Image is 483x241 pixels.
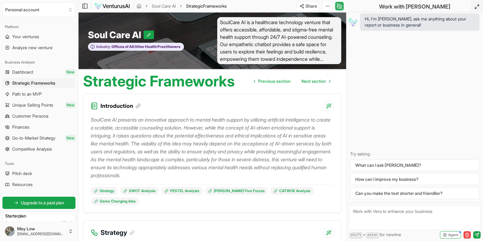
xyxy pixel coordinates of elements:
span: StrategicFrameworks [186,3,227,9]
a: PESTEL Analysis [161,187,203,195]
span: Finances [12,124,29,130]
a: Strategic Frameworks [2,78,75,88]
a: Analyze new venture [2,43,75,53]
span: Offices of All Other Health Practitioners [111,44,181,49]
button: Agent [440,231,461,239]
span: Hi, I'm [PERSON_NAME], ask me anything about your report or business in general! [365,16,474,28]
span: Strategic Frameworks [12,80,55,86]
button: Industry:Offices of All Other Health Practitioners [88,43,184,51]
a: Go to next page [297,75,335,87]
a: DashboardNew [2,67,75,77]
span: Agent [448,232,458,237]
kbd: shift [349,232,363,238]
span: + for newline [349,232,401,238]
a: Path to an MVP [2,89,75,99]
button: Select an organization [2,2,75,17]
a: Customer Persona [2,111,75,121]
span: 1 / 2 left [62,220,73,225]
a: SWOT Analysis [120,187,159,195]
span: Dashboard [12,69,33,75]
span: May Low [17,226,66,232]
span: Standard reports [5,220,33,225]
a: Competitive Analysis [2,144,75,154]
h3: Starter plan [5,213,73,219]
span: Your ventures [12,34,39,40]
span: SoulCare AI is a healthcare technology venture that offers accessible, affordable, and stigma-fre... [217,17,342,64]
a: Soul Care AI [152,3,176,9]
img: logo [94,2,130,10]
div: Business Analysis [2,57,75,67]
button: Share [297,1,320,11]
a: Your ventures [2,32,75,42]
span: Path to an MVP [12,91,42,97]
h3: Introduction [101,102,141,110]
h2: Work with [PERSON_NAME] [379,2,450,11]
button: Can you make the text shorter and friendlier? [350,188,479,199]
span: Frameworks [203,3,227,9]
div: Tools [2,159,75,169]
div: Platform [2,22,75,32]
span: Go-to-Market Strategy [12,135,55,141]
img: Vera [348,17,357,27]
a: CATWOE Analysis [270,187,314,195]
span: Soul Care AI [88,29,144,40]
a: Resources [2,180,75,189]
a: Upgrade to a paid plan [2,197,75,209]
nav: breadcrumb [137,3,227,9]
a: Go-to-Market StrategyNew [2,133,75,143]
a: Finances [2,122,75,132]
button: What can I ask [PERSON_NAME]? [350,159,479,171]
span: New [65,102,75,108]
a: Game Changing Idea [91,197,139,205]
a: [PERSON_NAME] Five Forces [205,187,268,195]
span: Unique Selling Points [12,102,53,108]
kbd: enter [366,232,380,238]
a: Strategy [91,187,118,195]
a: Go to previous page [249,75,295,87]
span: Upgrade to a paid plan [21,200,64,206]
span: Analyze new venture [12,45,53,51]
button: How can I improve my business? [350,173,479,185]
span: Share [306,3,317,9]
span: Industry: [96,44,111,49]
h3: Strategy [101,228,134,238]
a: Unique Selling PointsNew [2,100,75,110]
span: Resources [12,181,33,188]
span: Previous section [258,78,291,84]
img: ACg8ocIsukzMj1yToMHg5nv1QjhuuVy5NbItxKEv4IPQqW_PJcVzgLS3=s96-c [5,226,15,236]
p: Try asking: [350,151,479,157]
span: New [65,135,75,141]
span: New [65,69,75,75]
span: [EMAIL_ADDRESS][DOMAIN_NAME] [17,232,66,236]
a: Pitch deck [2,169,75,178]
span: Next section [302,78,326,84]
span: Customer Persona [12,113,48,119]
h1: Strategic Frameworks [83,74,235,89]
span: Competitive Analysis [12,146,52,152]
nav: pagination [249,75,335,87]
button: May Low[EMAIL_ADDRESS][DOMAIN_NAME] [2,224,75,239]
span: Pitch deck [12,170,32,177]
p: SoulCare AI presents an innovative approach to mental health support by utilizing artificial inte... [91,116,334,179]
